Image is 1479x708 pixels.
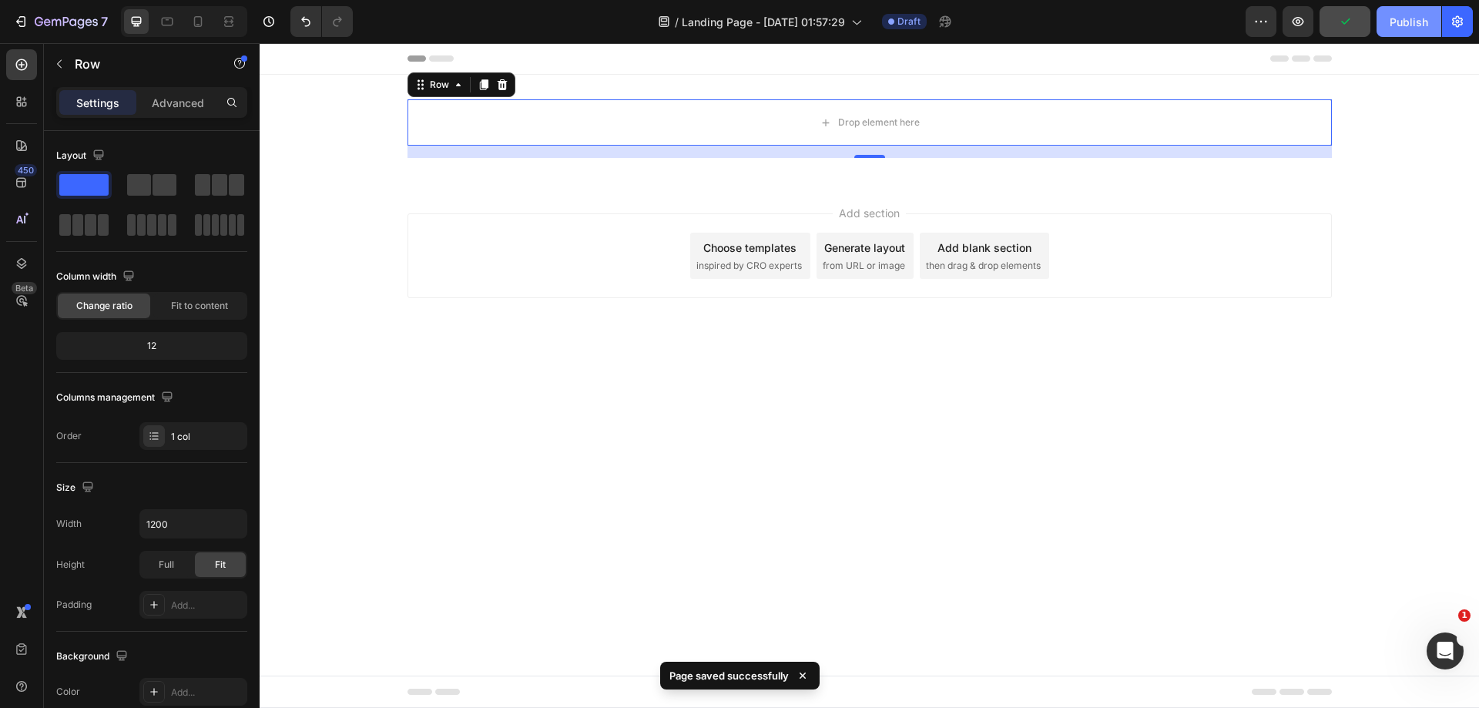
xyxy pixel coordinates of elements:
span: Fit [215,558,226,572]
div: Background [56,646,131,667]
span: Landing Page - [DATE] 01:57:29 [682,14,845,30]
div: Drop element here [579,73,660,86]
p: Row [75,55,206,73]
span: Draft [897,15,921,29]
div: Size [56,478,97,498]
div: Undo/Redo [290,6,353,37]
div: Column width [56,267,138,287]
div: Height [56,558,85,572]
div: Add blank section [678,196,772,213]
div: Layout [56,146,108,166]
span: then drag & drop elements [666,216,781,230]
div: Beta [12,282,37,294]
div: Add... [171,686,243,700]
button: Publish [1377,6,1441,37]
div: Color [56,685,80,699]
p: Settings [76,95,119,111]
div: Publish [1390,14,1428,30]
div: Order [56,429,82,443]
span: from URL or image [563,216,646,230]
span: / [675,14,679,30]
input: Auto [140,510,246,538]
div: Row [167,35,193,49]
iframe: Design area [260,43,1479,708]
div: Generate layout [565,196,646,213]
span: 1 [1458,609,1471,622]
div: 1 col [171,430,243,444]
span: Change ratio [76,299,132,313]
div: Columns management [56,388,176,408]
button: 7 [6,6,115,37]
span: Add section [573,162,646,178]
span: Fit to content [171,299,228,313]
p: Advanced [152,95,204,111]
iframe: Intercom live chat [1427,633,1464,669]
div: 12 [59,335,244,357]
span: inspired by CRO experts [437,216,542,230]
p: 7 [101,12,108,31]
div: Add... [171,599,243,612]
div: Width [56,517,82,531]
span: Full [159,558,174,572]
div: Choose templates [444,196,537,213]
div: 450 [15,164,37,176]
p: Page saved successfully [669,668,789,683]
div: Padding [56,598,92,612]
